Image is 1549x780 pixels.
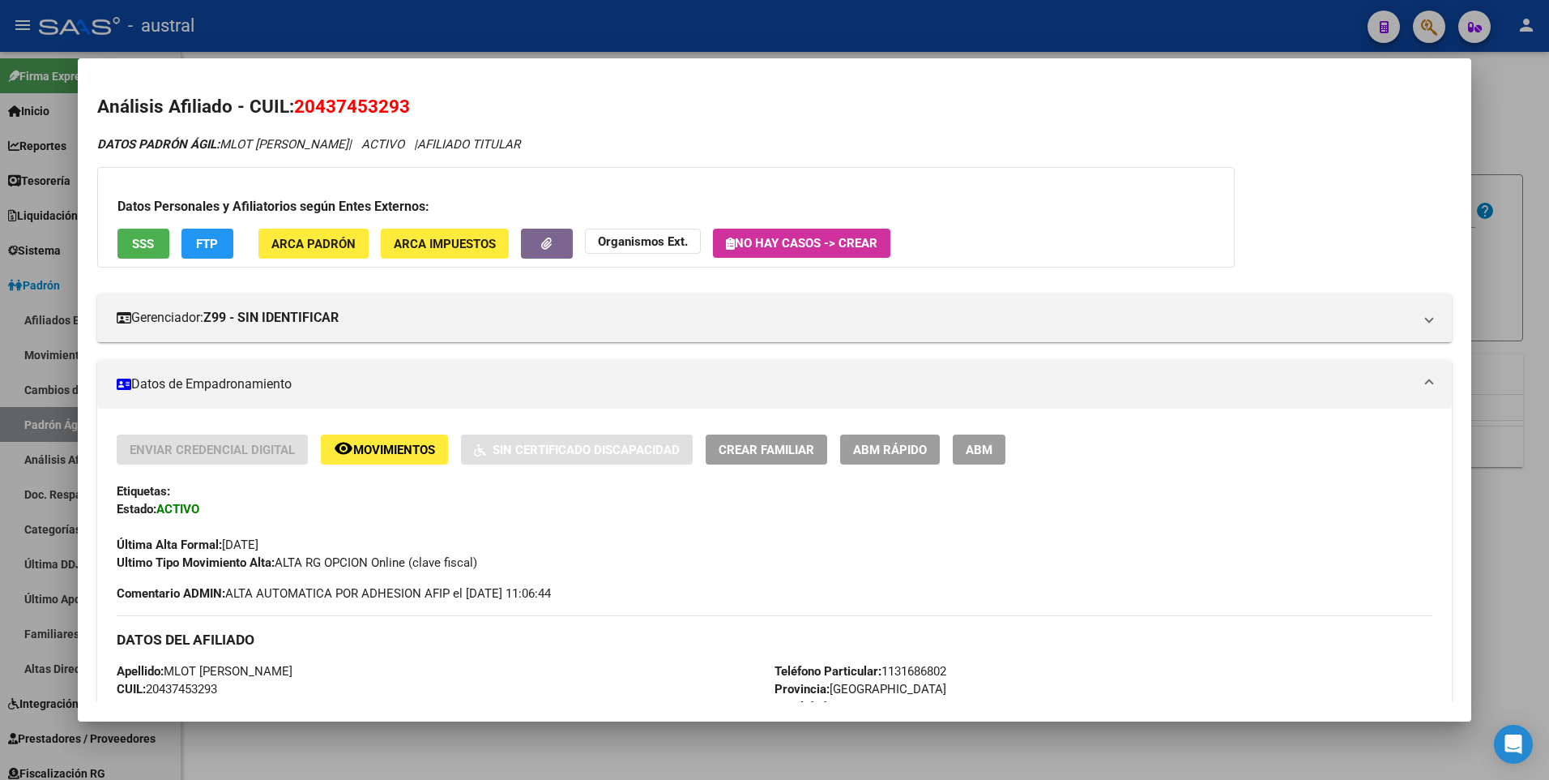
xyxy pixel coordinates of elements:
[117,664,292,679] span: MLOT [PERSON_NAME]
[774,700,830,714] strong: Localidad:
[774,682,830,696] strong: Provincia:
[117,682,217,696] span: 20437453293
[294,96,410,117] span: 20437453293
[132,237,154,251] span: SSS
[321,435,448,465] button: Movimientos
[381,229,509,259] button: ARCA Impuestos
[117,555,477,570] span: ALTA RG OPCION Online (clave fiscal)
[706,435,827,465] button: Crear Familiar
[97,294,1453,342] mat-expansion-panel-header: Gerenciador:Z99 - SIN IDENTIFICAR
[130,443,295,457] span: Enviar Credencial Digital
[117,538,222,552] strong: Última Alta Formal:
[417,137,520,152] span: AFILIADO TITULAR
[719,443,814,457] span: Crear Familiar
[774,700,862,714] span: PILAR
[97,137,520,152] i: | ACTIVO |
[394,237,496,251] span: ARCA Impuestos
[598,234,688,249] strong: Organismos Ext.
[156,502,199,516] strong: ACTIVO
[97,137,220,152] strong: DATOS PADRÓN ÁGIL:
[585,229,701,254] button: Organismos Ext.
[117,700,181,714] strong: Documento:
[713,229,890,258] button: No hay casos -> Crear
[117,484,170,499] strong: Etiquetas:
[966,443,992,457] span: ABM
[97,137,348,152] span: MLOT [PERSON_NAME]
[353,443,435,457] span: Movimientos
[271,237,356,251] span: ARCA Padrón
[117,435,308,465] button: Enviar Credencial Digital
[117,502,156,516] strong: Estado:
[117,586,225,601] strong: Comentario ADMIN:
[840,435,940,465] button: ABM Rápido
[461,435,693,465] button: Sin Certificado Discapacidad
[853,443,927,457] span: ABM Rápido
[203,308,339,328] strong: Z99 - SIN IDENTIFICAR
[726,236,877,251] span: No hay casos -> Crear
[1494,725,1533,764] div: Open Intercom Messenger
[117,375,1414,394] mat-panel-title: Datos de Empadronamiento
[97,360,1453,409] mat-expansion-panel-header: Datos de Empadronamiento
[953,435,1005,465] button: ABM
[117,197,1214,216] h3: Datos Personales y Afiliatorios según Entes Externos:
[117,538,258,552] span: [DATE]
[774,682,946,696] span: [GEOGRAPHIC_DATA]
[181,229,233,259] button: FTP
[117,664,164,679] strong: Apellido:
[258,229,369,259] button: ARCA Padrón
[117,585,551,602] span: ALTA AUTOMATICA POR ADHESION AFIP el [DATE] 11:06:44
[117,682,146,696] strong: CUIL:
[493,443,680,457] span: Sin Certificado Discapacidad
[774,664,946,679] span: 1131686802
[117,631,1433,649] h3: DATOS DEL AFILIADO
[334,439,353,458] mat-icon: remove_red_eye
[117,555,275,570] strong: Ultimo Tipo Movimiento Alta:
[117,700,377,714] span: DU - DOCUMENTO UNICO 43745329
[117,308,1414,328] mat-panel-title: Gerenciador:
[97,93,1453,121] h2: Análisis Afiliado - CUIL:
[196,237,218,251] span: FTP
[774,664,881,679] strong: Teléfono Particular:
[117,229,169,259] button: SSS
